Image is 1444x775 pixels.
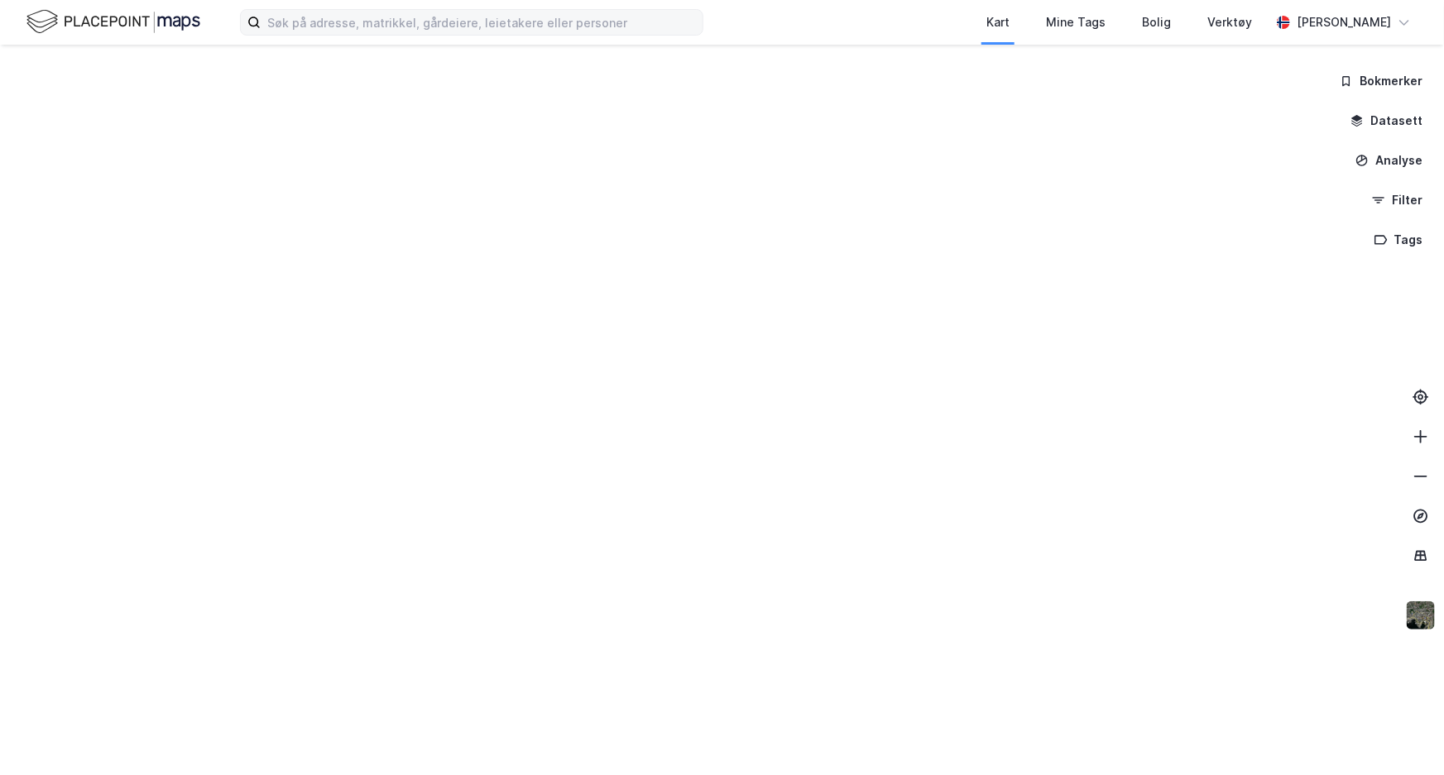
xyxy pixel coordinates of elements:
div: Kontrollprogram for chat [1361,696,1444,775]
iframe: Chat Widget [1361,696,1444,775]
img: logo.f888ab2527a4732fd821a326f86c7f29.svg [26,7,200,36]
div: Kart [986,12,1010,32]
div: Verktøy [1207,12,1252,32]
input: Søk på adresse, matrikkel, gårdeiere, leietakere eller personer [261,10,703,35]
div: [PERSON_NAME] [1297,12,1391,32]
div: Bolig [1142,12,1171,32]
div: Mine Tags [1046,12,1106,32]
